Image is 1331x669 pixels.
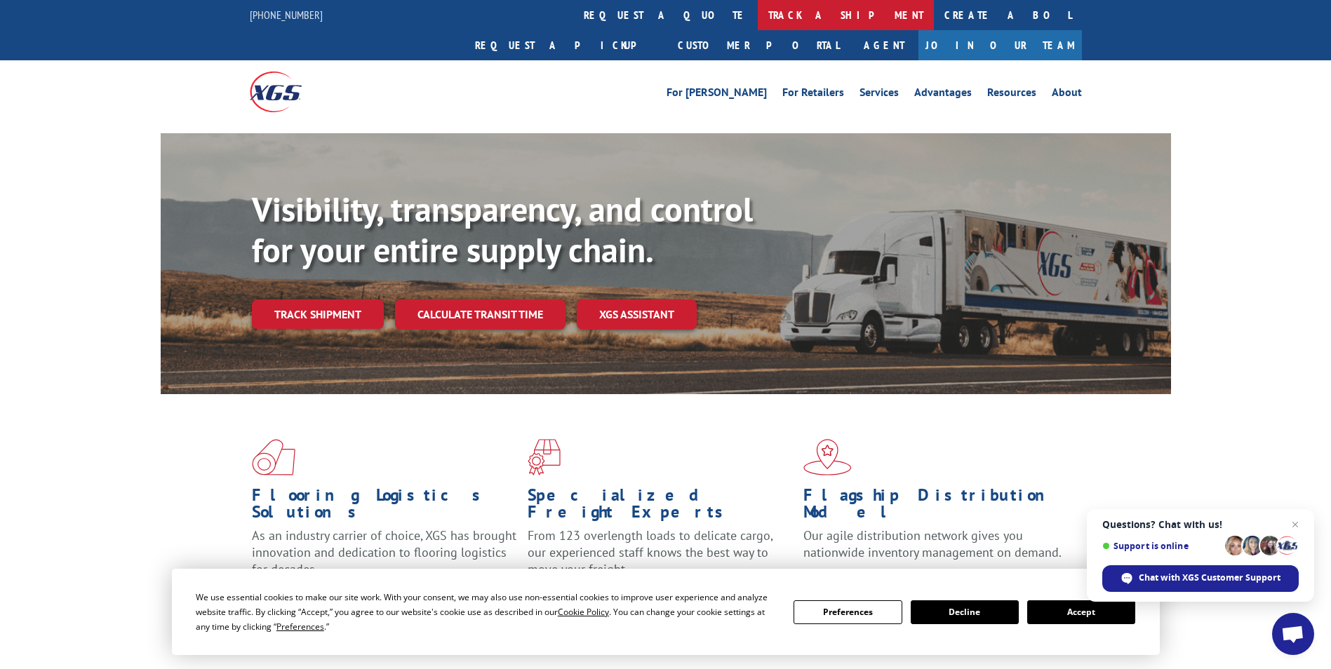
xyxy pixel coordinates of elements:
[914,87,972,102] a: Advantages
[918,30,1082,60] a: Join Our Team
[528,527,793,590] p: From 123 overlength loads to delicate cargo, our experienced staff knows the best way to move you...
[1102,565,1299,592] span: Chat with XGS Customer Support
[464,30,667,60] a: Request a pickup
[850,30,918,60] a: Agent
[395,299,566,330] a: Calculate transit time
[794,600,902,624] button: Preferences
[1052,87,1082,102] a: About
[528,487,793,527] h1: Specialized Freight Experts
[252,487,517,527] h1: Flooring Logistics Solutions
[803,527,1062,560] span: Our agile distribution network gives you nationwide inventory management on demand.
[803,439,852,475] img: xgs-icon-flagship-distribution-model-red
[252,187,753,271] b: Visibility, transparency, and control for your entire supply chain.
[250,8,323,22] a: [PHONE_NUMBER]
[782,87,844,102] a: For Retailers
[1027,600,1135,624] button: Accept
[252,299,384,329] a: Track shipment
[577,299,697,330] a: XGS ASSISTANT
[528,439,561,475] img: xgs-icon-focused-on-flooring-red
[860,87,899,102] a: Services
[911,600,1019,624] button: Decline
[1102,519,1299,530] span: Questions? Chat with us!
[172,569,1160,655] div: Cookie Consent Prompt
[667,30,850,60] a: Customer Portal
[803,487,1069,527] h1: Flagship Distribution Model
[1139,572,1280,584] span: Chat with XGS Customer Support
[252,439,295,475] img: xgs-icon-total-supply-chain-intelligence-red
[987,87,1036,102] a: Resources
[276,621,324,633] span: Preferences
[196,590,777,634] div: We use essential cookies to make our site work. With your consent, we may also use non-essential ...
[252,527,516,577] span: As an industry carrier of choice, XGS has brought innovation and dedication to flooring logistics...
[1272,613,1314,655] a: Open chat
[558,606,609,618] span: Cookie Policy
[1102,541,1220,551] span: Support is online
[667,87,767,102] a: For [PERSON_NAME]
